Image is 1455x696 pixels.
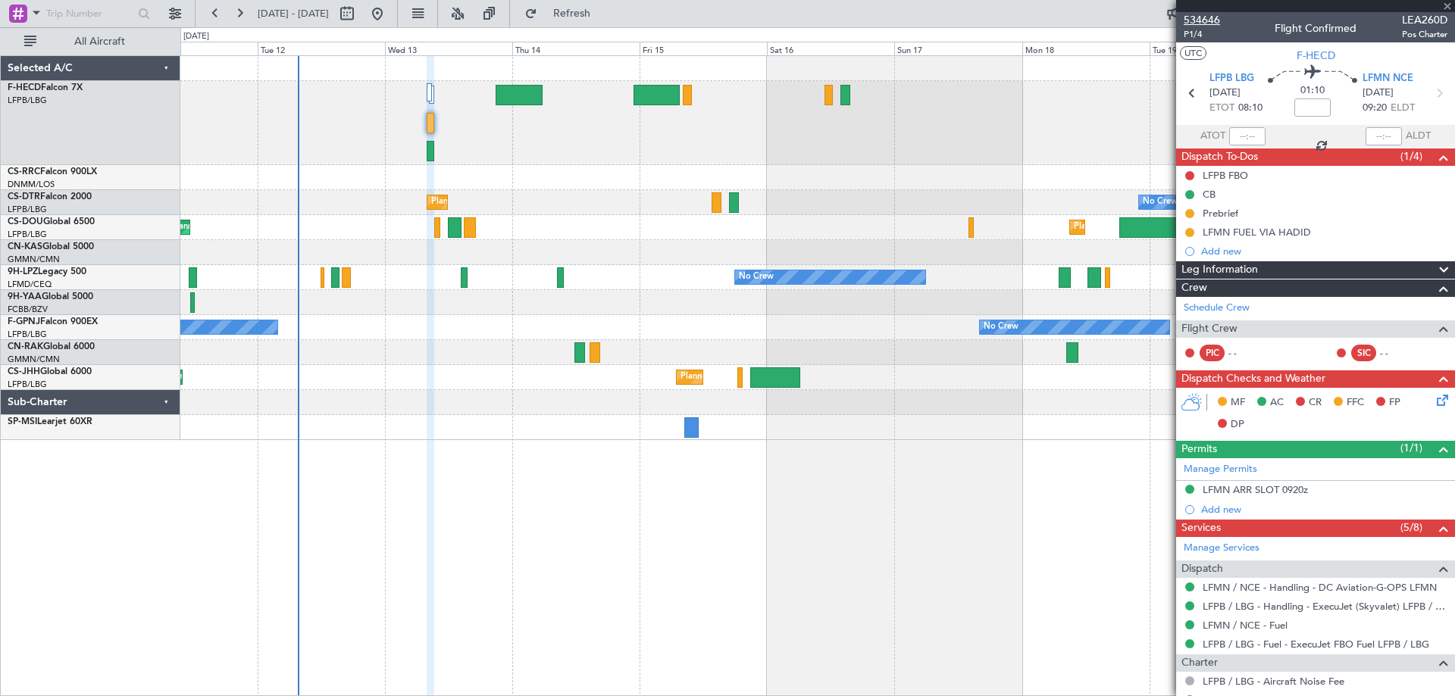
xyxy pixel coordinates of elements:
[1203,581,1437,594] a: LFMN / NCE - Handling - DC Aviation-G-OPS LFMN
[1022,42,1150,55] div: Mon 18
[739,266,774,289] div: No Crew
[8,417,37,426] span: SP-MSI
[1150,42,1277,55] div: Tue 19
[183,30,209,43] div: [DATE]
[540,8,604,19] span: Refresh
[1181,320,1238,338] span: Flight Crew
[8,317,98,326] a: F-GPNJFalcon 900EX
[1181,370,1325,388] span: Dispatch Checks and Weather
[8,342,95,351] a: CN-RAKGlobal 6000
[1200,345,1225,361] div: PIC
[8,292,42,301] span: 9H-YAA
[39,36,160,47] span: All Aircraft
[1400,148,1422,164] span: (1/4)
[1203,226,1311,239] div: LFMN FUEL VIA HADID
[1201,245,1447,257] div: Add new
[8,217,95,226] a: CS-DOUGlobal 6500
[8,379,47,390] a: LFPB/LBG
[8,192,40,201] span: CS-DTR
[8,83,83,92] a: F-HECDFalcon 7X
[1074,216,1313,239] div: Planned Maint [GEOGRAPHIC_DATA] ([GEOGRAPHIC_DATA])
[1297,48,1335,64] span: F-HECD
[1181,148,1258,166] span: Dispatch To-Dos
[1402,28,1447,41] span: Pos Charter
[1275,20,1356,36] div: Flight Confirmed
[1184,301,1250,316] a: Schedule Crew
[1181,560,1223,578] span: Dispatch
[8,179,55,190] a: DNMM/LOS
[1238,101,1263,116] span: 08:10
[1181,261,1258,279] span: Leg Information
[8,329,47,340] a: LFPB/LBG
[8,83,41,92] span: F-HECD
[1181,520,1221,537] span: Services
[8,317,40,326] span: F-GPNJ
[1203,188,1216,201] div: CB
[8,167,40,176] span: CS-RRC
[984,316,1018,339] div: No Crew
[130,42,258,55] div: Mon 11
[8,267,86,276] a: 9H-LPZLegacy 500
[1184,12,1220,28] span: 534646
[1143,191,1178,214] div: No Crew
[1184,541,1259,556] a: Manage Services
[1203,483,1308,496] div: LFMN ARR SLOT 0920z
[1203,638,1429,651] a: LFPB / LBG - Fuel - ExecuJet FBO Fuel LFPB / LBG
[1270,395,1284,410] span: AC
[1300,83,1325,98] span: 01:10
[8,192,92,201] a: CS-DTRFalcon 2000
[8,354,60,365] a: GMMN/CMN
[1351,345,1376,361] div: SIC
[8,242,42,251] span: CN-KAS
[1203,619,1288,632] a: LFMN / NCE - Fuel
[1203,600,1447,613] a: LFPB / LBG - Handling - ExecuJet (Skyvalet) LFPB / LBG
[1228,346,1263,360] div: - -
[1406,129,1431,144] span: ALDT
[8,279,52,290] a: LFMD/CEQ
[1231,417,1244,432] span: DP
[8,417,92,426] a: SP-MSILearjet 60XR
[8,167,97,176] a: CS-RRCFalcon 900LX
[1203,675,1344,688] a: LFPB / LBG - Aircraft Noise Fee
[1181,441,1217,458] span: Permits
[1347,395,1364,410] span: FFC
[1389,395,1400,410] span: FP
[1200,129,1225,144] span: ATOT
[8,254,60,265] a: GMMN/CMN
[8,95,47,106] a: LFPB/LBG
[258,7,329,20] span: [DATE] - [DATE]
[1363,86,1394,101] span: [DATE]
[1184,462,1257,477] a: Manage Permits
[681,366,919,389] div: Planned Maint [GEOGRAPHIC_DATA] ([GEOGRAPHIC_DATA])
[894,42,1022,55] div: Sun 17
[1400,440,1422,456] span: (1/1)
[1181,654,1218,672] span: Charter
[1309,395,1322,410] span: CR
[46,2,133,25] input: Trip Number
[767,42,894,55] div: Sat 16
[8,292,93,301] a: 9H-YAAGlobal 5000
[1209,86,1241,101] span: [DATE]
[1400,520,1422,535] span: (5/8)
[1402,12,1447,28] span: LEA260D
[8,229,47,240] a: LFPB/LBG
[1203,207,1238,220] div: Prebrief
[8,304,48,315] a: FCBB/BZV
[1231,395,1245,410] span: MF
[1391,101,1415,116] span: ELDT
[431,191,508,214] div: Planned Maint Sofia
[8,267,38,276] span: 9H-LPZ
[518,2,609,26] button: Refresh
[385,42,512,55] div: Wed 13
[8,242,94,251] a: CN-KASGlobal 5000
[8,342,43,351] span: CN-RAK
[1201,503,1447,516] div: Add new
[8,367,92,376] a: CS-JHHGlobal 6000
[1363,71,1413,86] span: LFMN NCE
[17,30,164,54] button: All Aircraft
[640,42,767,55] div: Fri 15
[1203,169,1248,182] div: LFPB FBO
[1380,346,1414,360] div: - -
[8,217,43,226] span: CS-DOU
[1209,101,1234,116] span: ETOT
